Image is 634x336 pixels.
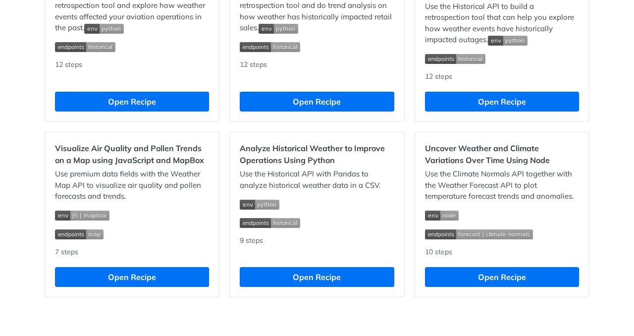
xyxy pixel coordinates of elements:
[55,92,209,112] button: Open Recipe
[488,36,528,46] img: env
[425,53,579,64] span: Expand image
[240,235,394,257] div: 9 steps
[240,217,394,228] span: Expand image
[259,24,298,34] img: env
[240,41,394,53] span: Expand image
[240,59,394,82] div: 12 steps
[240,168,394,191] p: Use the Historical API with Pandas to analyze historical weather data in a CSV.
[55,42,115,52] img: endpoint
[55,142,209,166] h2: Visualize Air Quality and Pollen Trends on a Map using JavaScript and MapBox
[425,247,579,257] div: 10 steps
[425,71,579,82] div: 12 steps
[425,1,579,46] p: Use the Historical API to build a retrospection tool that can help you explore how weather events...
[425,229,533,239] img: endpoint
[84,23,124,32] span: Expand image
[259,23,298,32] span: Expand image
[240,198,394,210] span: Expand image
[240,267,394,287] button: Open Recipe
[425,210,579,221] span: Expand image
[240,42,300,52] img: endpoint
[425,267,579,287] button: Open Recipe
[55,41,209,53] span: Expand image
[55,267,209,287] button: Open Recipe
[240,142,394,166] h2: Analyze Historical Weather to Improve Operations Using Python
[55,210,209,221] span: Expand image
[55,168,209,202] p: Use premium data fields with the Weather Map API to visualize air quality and pollen forecasts an...
[240,218,300,228] img: endpoint
[488,35,528,44] span: Expand image
[425,54,485,64] img: endpoint
[425,92,579,112] button: Open Recipe
[240,200,279,210] img: env
[425,228,579,239] span: Expand image
[240,92,394,112] button: Open Recipe
[55,229,104,239] img: endpoint
[55,247,209,257] div: 7 steps
[55,59,209,82] div: 12 steps
[84,24,124,34] img: env
[55,211,109,221] img: env
[425,168,579,202] p: Use the Climate Normals API together with the Weather Forecast API to plot temperature forecast t...
[55,228,209,239] span: Expand image
[425,142,579,166] h2: Uncover Weather and Climate Variations Over Time Using Node
[425,211,459,221] img: env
